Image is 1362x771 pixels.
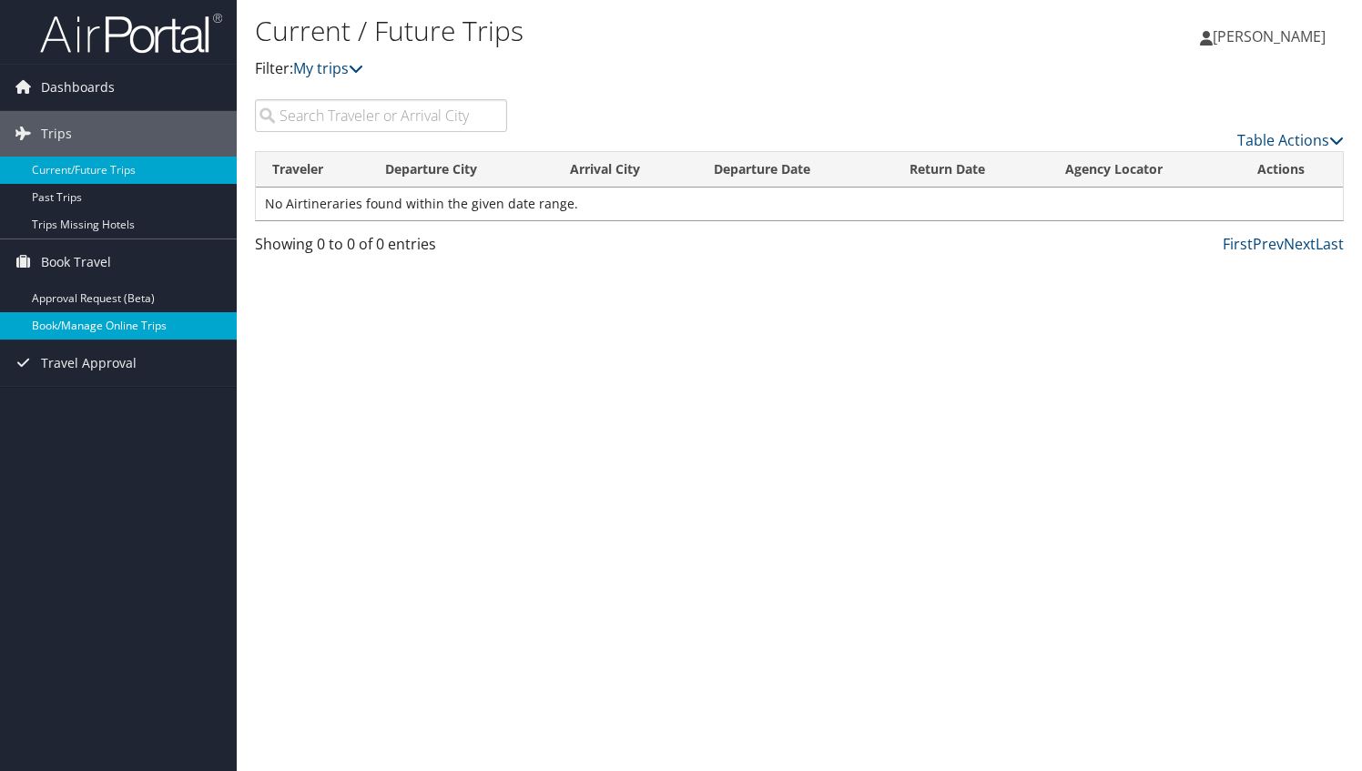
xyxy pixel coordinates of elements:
th: Actions [1241,152,1343,188]
th: Arrival City: activate to sort column ascending [554,152,698,188]
th: Departure City: activate to sort column ascending [369,152,554,188]
th: Departure Date: activate to sort column descending [697,152,892,188]
div: Showing 0 to 0 of 0 entries [255,233,507,264]
input: Search Traveler or Arrival City [255,99,507,132]
th: Traveler: activate to sort column ascending [256,152,369,188]
a: First [1223,234,1253,254]
a: Next [1284,234,1316,254]
a: Prev [1253,234,1284,254]
h1: Current / Future Trips [255,12,981,50]
a: Last [1316,234,1344,254]
span: Book Travel [41,239,111,285]
td: No Airtineraries found within the given date range. [256,188,1343,220]
a: My trips [293,58,363,78]
th: Agency Locator: activate to sort column ascending [1049,152,1241,188]
th: Return Date: activate to sort column ascending [893,152,1049,188]
span: Dashboards [41,65,115,110]
span: Travel Approval [41,340,137,386]
span: [PERSON_NAME] [1213,26,1326,46]
a: [PERSON_NAME] [1200,9,1344,64]
span: Trips [41,111,72,157]
a: Table Actions [1237,130,1344,150]
img: airportal-logo.png [40,12,222,55]
p: Filter: [255,57,981,81]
